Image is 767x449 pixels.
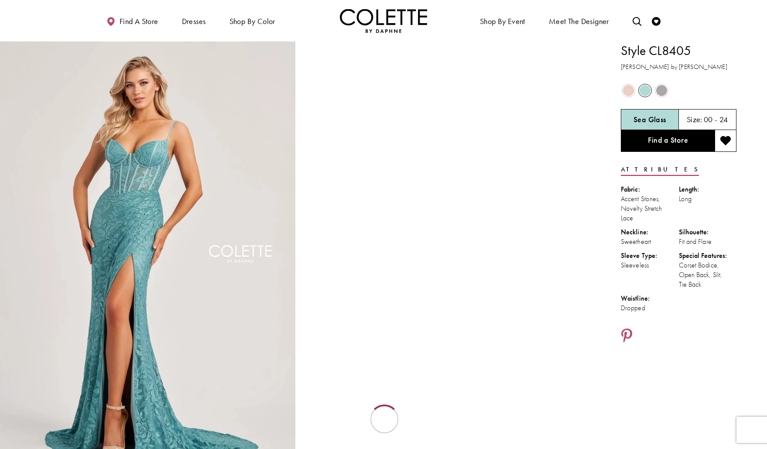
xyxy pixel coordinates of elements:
button: Add to wishlist [715,130,736,152]
span: Shop by color [227,9,277,33]
div: Sleeveless [621,260,679,270]
span: Meet the designer [549,17,609,26]
span: Shop By Event [480,17,525,26]
h5: 00 - 24 [704,115,728,124]
h1: Style CL8405 [621,41,736,60]
div: Length: [679,185,737,194]
div: Fabric: [621,185,679,194]
span: Dresses [180,9,208,33]
h5: Chosen color [633,115,666,124]
div: Smoke [654,83,669,98]
span: Shop By Event [478,9,527,33]
div: Neckline: [621,227,679,237]
span: Shop by color [229,17,275,26]
div: Sweetheart [621,237,679,247]
div: Fit and Flare [679,237,737,247]
span: Find a store [120,17,158,26]
video: Style CL8405 Colette by Daphne #1 autoplay loop mute video [300,41,595,189]
div: Corset Bodice, Open Back, Slit, Tie Back [679,260,737,289]
div: Long [679,194,737,204]
h3: [PERSON_NAME] by [PERSON_NAME] [621,62,736,72]
a: Toggle search [630,9,644,33]
span: Size: [687,114,702,124]
a: Visit Home Page [340,9,427,33]
div: Accent Stones, Novelty Stretch Lace [621,194,679,223]
div: Waistline: [621,294,679,303]
div: Rose [621,83,636,98]
div: Product color controls state depends on size chosen [621,82,736,99]
img: Colette by Daphne [340,9,427,33]
div: Sea Glass [637,83,653,98]
div: Sleeve Type: [621,251,679,260]
a: Attributes [621,163,699,176]
a: Check Wishlist [650,9,663,33]
div: Special Features: [679,251,737,260]
a: Find a Store [621,130,715,152]
div: Dropped [621,303,679,313]
span: Dresses [182,17,206,26]
a: Meet the designer [547,9,611,33]
a: Find a store [104,9,160,33]
div: Silhouette: [679,227,737,237]
a: Share using Pinterest - Opens in new tab [621,328,633,345]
